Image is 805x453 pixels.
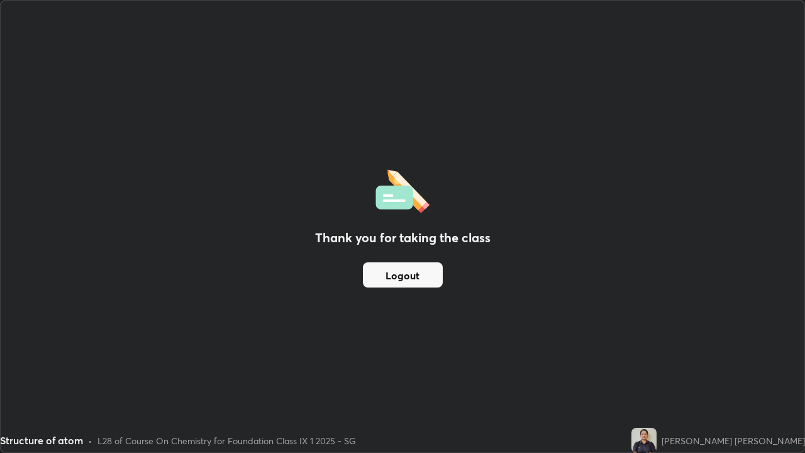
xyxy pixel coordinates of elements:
div: L28 of Course On Chemistry for Foundation Class IX 1 2025 - SG [97,434,356,447]
h2: Thank you for taking the class [315,228,491,247]
img: 81c3a7b13da048919a43636ed7f3c882.jpg [631,428,657,453]
button: Logout [363,262,443,288]
div: [PERSON_NAME] [PERSON_NAME] [662,434,805,447]
img: offlineFeedback.1438e8b3.svg [375,165,430,213]
div: • [88,434,92,447]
